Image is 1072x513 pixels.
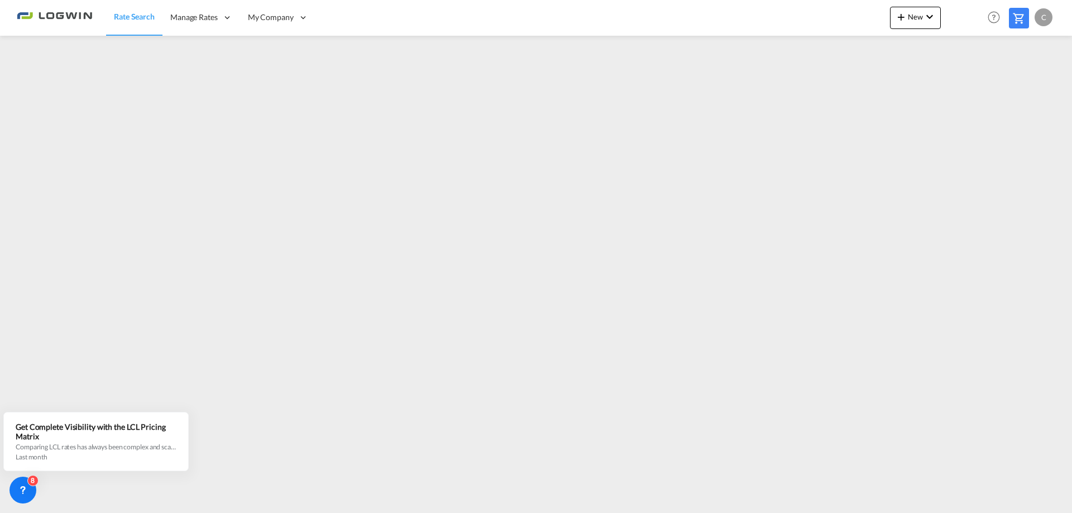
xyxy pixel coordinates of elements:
[114,12,155,21] span: Rate Search
[1035,8,1052,26] div: C
[890,7,941,29] button: icon-plus 400-fgNewicon-chevron-down
[170,12,218,23] span: Manage Rates
[984,8,1009,28] div: Help
[17,5,92,30] img: 2761ae10d95411efa20a1f5e0282d2d7.png
[894,10,908,23] md-icon: icon-plus 400-fg
[984,8,1003,27] span: Help
[923,10,936,23] md-icon: icon-chevron-down
[248,12,294,23] span: My Company
[894,12,936,21] span: New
